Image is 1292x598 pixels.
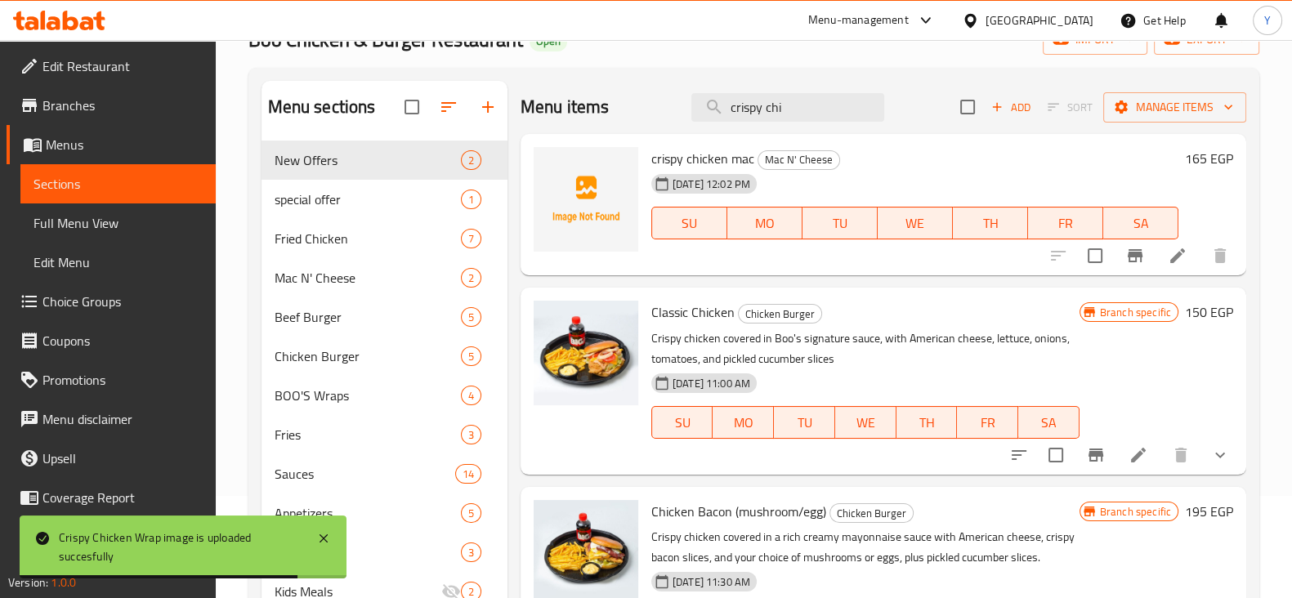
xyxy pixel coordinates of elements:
div: Drinks3 [262,533,507,572]
span: Choice Groups [42,292,203,311]
a: Upsell [7,439,216,478]
button: TU [802,207,878,239]
span: 2 [462,153,481,168]
span: BOO'S Wraps [275,386,461,405]
div: BOO'S Wraps4 [262,376,507,415]
a: Edit menu item [1129,445,1148,465]
div: Drinks [275,542,461,562]
span: Select section [950,90,985,124]
a: Sections [20,164,216,203]
span: 1 [462,192,481,208]
span: crispy chicken mac [651,146,754,171]
div: items [461,503,481,523]
span: 4 [462,388,481,404]
div: Fries3 [262,415,507,454]
a: Menus [7,125,216,164]
button: Manage items [1103,92,1246,123]
button: FR [957,406,1018,439]
span: special offer [275,190,461,209]
button: SA [1018,406,1080,439]
div: Sauces14 [262,454,507,493]
a: Edit Menu [20,243,216,282]
span: TU [780,411,829,435]
span: Sections [34,174,203,194]
span: TU [809,212,871,235]
div: items [461,190,481,209]
button: TH [953,207,1028,239]
span: Open [530,34,567,48]
span: Chicken Burger [830,504,913,523]
span: Classic Chicken [651,300,735,324]
span: 5 [462,506,481,521]
div: Fried Chicken7 [262,219,507,258]
div: items [461,386,481,405]
span: Sauces [275,464,455,484]
span: 2 [462,270,481,286]
span: Beef Burger [275,307,461,327]
div: Chicken Burger [738,304,822,324]
span: FR [963,411,1012,435]
span: Manage items [1116,97,1233,118]
div: New Offers2 [262,141,507,180]
button: sort-choices [999,435,1039,475]
span: Select all sections [395,90,429,124]
span: Fried Chicken [275,229,461,248]
div: items [461,542,481,562]
span: Chicken Burger [275,346,461,366]
span: Chicken Bacon (mushroom/egg) [651,499,826,524]
div: items [461,229,481,248]
span: Branch specific [1093,504,1178,520]
span: Coverage Report [42,488,203,507]
span: Menus [46,135,203,154]
div: Beef Burger5 [262,297,507,337]
img: crispy chicken mac [534,147,638,252]
div: items [461,307,481,327]
a: Grocery Checklist [7,517,216,556]
div: Open [530,32,567,51]
span: 3 [462,545,481,560]
span: Appetizers [275,503,461,523]
span: SA [1025,411,1073,435]
span: 7 [462,231,481,247]
span: Select to update [1078,239,1112,273]
a: Coupons [7,321,216,360]
span: [DATE] 12:02 PM [666,176,757,192]
span: Chicken Burger [739,305,821,324]
button: SU [651,207,727,239]
img: Classic Chicken [534,301,638,405]
span: Select to update [1039,438,1073,472]
span: [DATE] 11:30 AM [666,574,757,590]
div: items [461,425,481,444]
div: Crispy Chicken Wrap image is uploaded succesfully [59,529,301,565]
svg: Show Choices [1210,445,1230,465]
span: Upsell [42,448,203,468]
div: Chicken Burger5 [262,337,507,376]
div: Mac N' Cheese2 [262,258,507,297]
div: items [461,268,481,288]
span: Y [1264,11,1271,29]
span: 3 [462,427,481,443]
a: Choice Groups [7,282,216,321]
div: Chicken Burger [829,503,914,523]
span: Branch specific [1093,305,1178,320]
button: WE [835,406,896,439]
button: FR [1028,207,1103,239]
span: TH [903,411,951,435]
button: Branch-specific-item [1076,435,1115,475]
span: 5 [462,310,481,325]
div: special offer1 [262,180,507,219]
a: Edit menu item [1168,246,1187,266]
div: items [461,150,481,170]
button: MO [713,406,774,439]
div: Appetizers5 [262,493,507,533]
input: search [691,93,884,122]
button: MO [727,207,802,239]
h6: 150 EGP [1185,301,1233,324]
span: Fries [275,425,461,444]
div: [GEOGRAPHIC_DATA] [986,11,1093,29]
span: Edit Restaurant [42,56,203,76]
